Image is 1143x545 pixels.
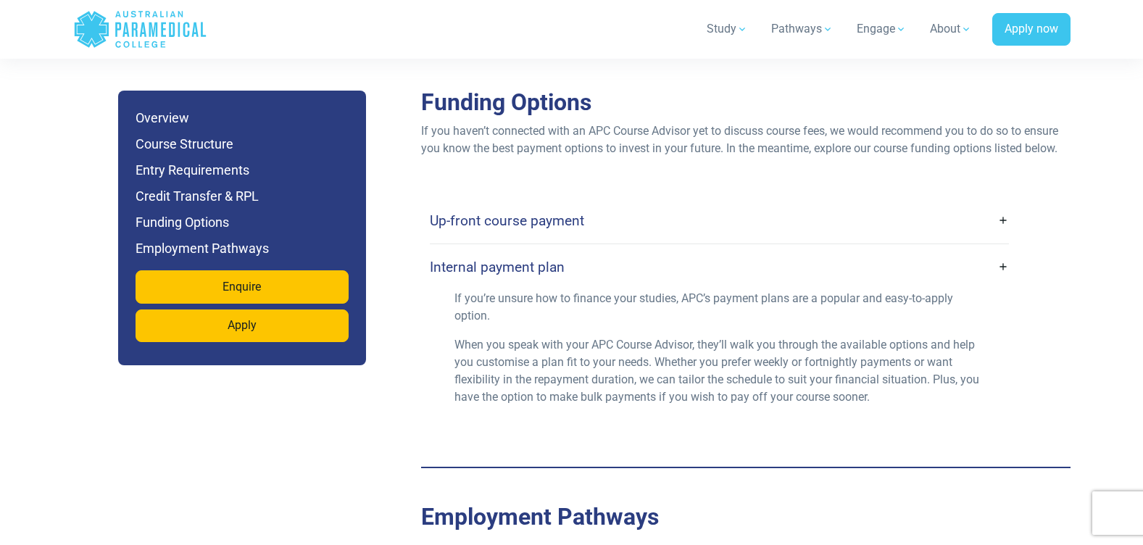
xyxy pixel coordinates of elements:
p: If you’re unsure how to finance your studies, APC’s payment plans are a popular and easy-to-apply... [454,290,984,325]
a: Australian Paramedical College [73,6,207,53]
h2: Funding Options [421,88,1071,116]
a: Internal payment plan [430,250,1009,284]
p: If you haven’t connected with an APC Course Advisor yet to discuss course fees, we would recommen... [421,122,1071,157]
a: Pathways [762,9,842,49]
h2: Employment Pathways [421,503,1071,531]
a: Engage [848,9,915,49]
p: When you speak with your APC Course Advisor, they’ll walk you through the available options and h... [454,336,984,406]
a: About [921,9,981,49]
h4: Internal payment plan [430,259,565,275]
h4: Up-front course payment [430,212,584,229]
a: Apply now [992,13,1071,46]
a: Study [698,9,757,49]
a: Up-front course payment [430,204,1009,238]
